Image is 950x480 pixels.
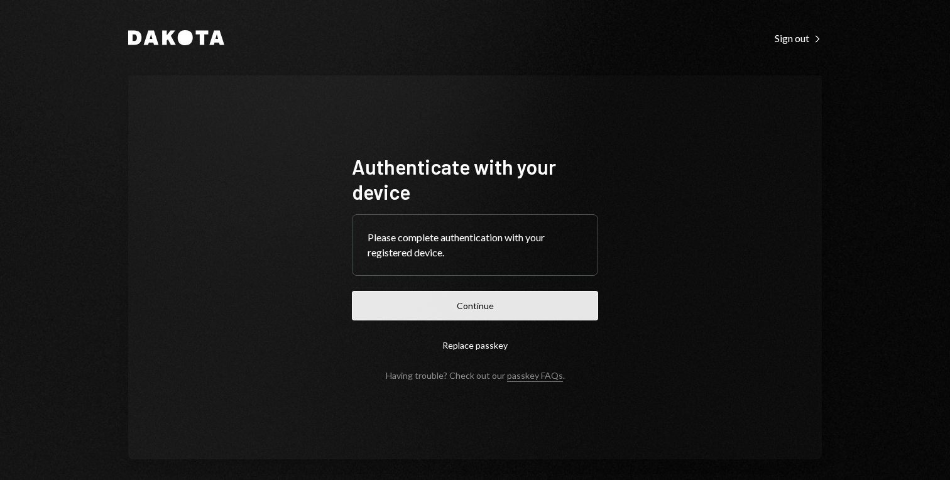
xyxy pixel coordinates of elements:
button: Continue [352,291,598,320]
h1: Authenticate with your device [352,154,598,204]
a: passkey FAQs [507,370,563,382]
a: Sign out [775,31,822,45]
button: Replace passkey [352,330,598,360]
div: Please complete authentication with your registered device. [368,230,582,260]
div: Having trouble? Check out our . [386,370,565,381]
div: Sign out [775,32,822,45]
